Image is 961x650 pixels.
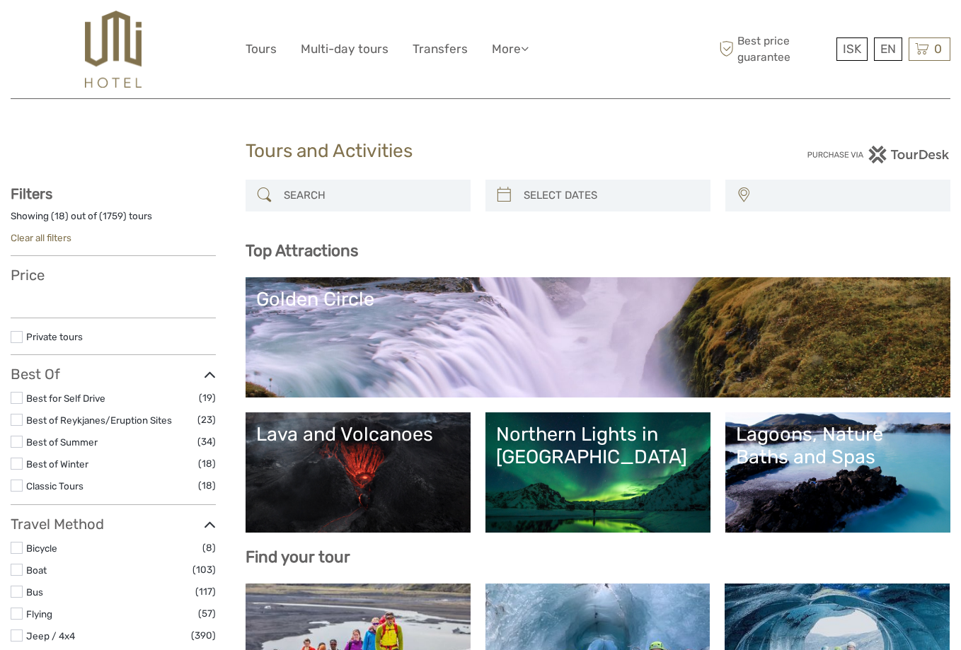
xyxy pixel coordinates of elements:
[736,423,940,522] a: Lagoons, Nature Baths and Spas
[11,516,216,533] h3: Travel Method
[198,605,216,622] span: (57)
[192,562,216,578] span: (103)
[11,267,216,284] h3: Price
[496,423,700,522] a: Northern Lights in [GEOGRAPHIC_DATA]
[256,288,940,387] a: Golden Circle
[199,390,216,406] span: (19)
[256,423,460,522] a: Lava and Volcanoes
[874,37,902,61] div: EN
[26,414,172,426] a: Best of Reykjanes/Eruption Sites
[26,393,105,404] a: Best for Self Drive
[26,458,88,470] a: Best of Winter
[301,39,389,59] a: Multi-day tours
[11,232,71,243] a: Clear all filters
[26,608,52,620] a: Flying
[246,241,358,260] b: Top Attractions
[26,586,43,598] a: Bus
[11,185,52,202] strong: Filters
[198,455,216,472] span: (18)
[413,39,468,59] a: Transfers
[278,183,464,208] input: SEARCH
[256,423,460,446] div: Lava and Volcanoes
[715,33,833,64] span: Best price guarantee
[736,423,940,469] div: Lagoons, Nature Baths and Spas
[54,209,65,223] label: 18
[518,183,703,208] input: SELECT DATES
[843,42,861,56] span: ISK
[496,423,700,469] div: Northern Lights in [GEOGRAPHIC_DATA]
[246,140,715,163] h1: Tours and Activities
[26,436,98,448] a: Best of Summer
[195,584,216,600] span: (117)
[246,39,277,59] a: Tours
[246,547,350,567] b: Find your tour
[932,42,944,56] span: 0
[26,542,57,554] a: Bicycle
[26,331,83,342] a: Private tours
[103,209,123,223] label: 1759
[26,630,75,642] a: Jeep / 4x4
[197,412,216,428] span: (23)
[256,288,940,311] div: Golden Circle
[11,366,216,383] h3: Best Of
[26,480,84,492] a: Classic Tours
[85,11,141,88] img: 526-1e775aa5-7374-4589-9d7e-5793fb20bdfc_logo_big.jpg
[197,434,216,450] span: (34)
[198,477,216,494] span: (18)
[492,39,529,59] a: More
[191,627,216,644] span: (390)
[807,146,950,163] img: PurchaseViaTourDesk.png
[202,540,216,556] span: (8)
[26,564,47,576] a: Boat
[11,209,216,231] div: Showing ( ) out of ( ) tours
